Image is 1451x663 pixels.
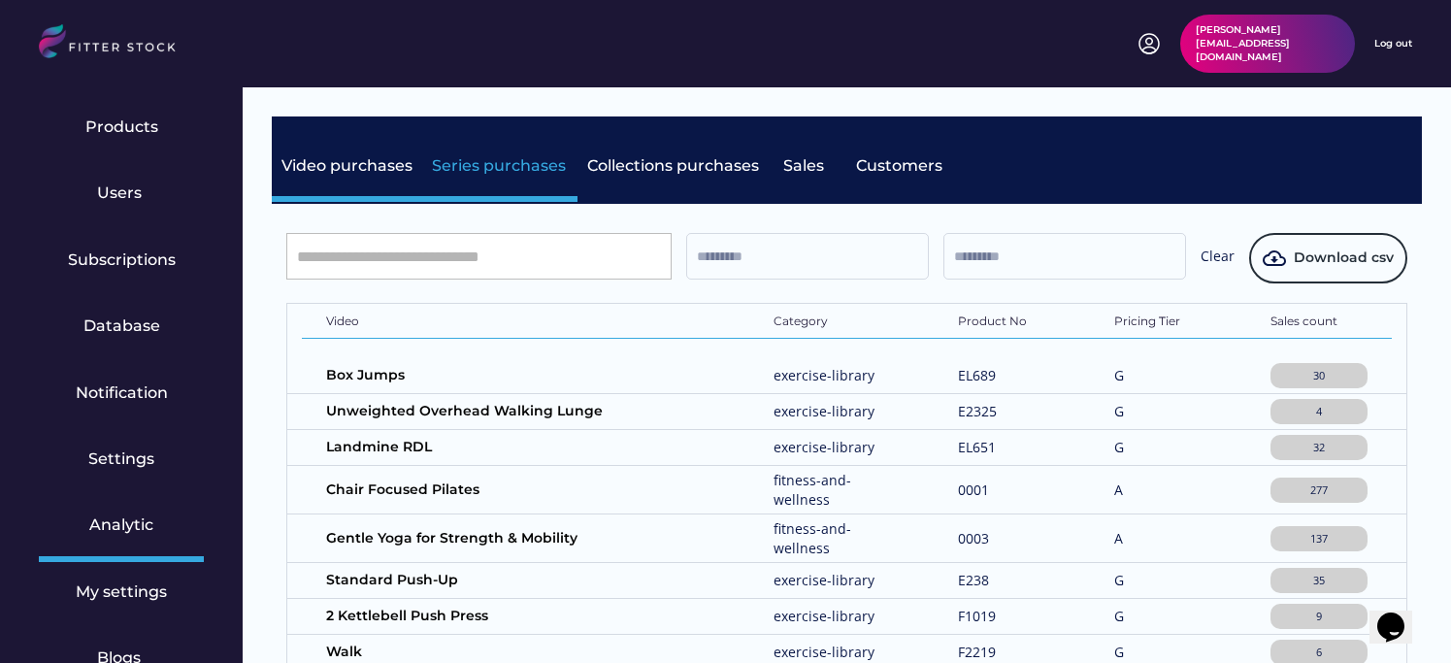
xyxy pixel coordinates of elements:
[587,155,759,177] div: Collections purchases
[1138,32,1161,55] img: profile-circle.svg
[326,643,714,662] div: Walk
[1114,607,1211,626] div: G
[1275,482,1363,497] div: 277
[76,581,167,603] div: My settings
[76,382,168,404] div: Notification
[68,249,176,271] div: Subscriptions
[856,155,953,177] div: Customers
[83,315,160,337] div: Database
[1275,645,1363,659] div: 6
[958,607,1055,626] div: F1019
[1270,314,1368,333] div: Sales count
[97,182,146,204] div: Users
[774,402,900,421] div: exercise-library
[958,314,1055,333] div: Product No
[774,571,900,590] div: exercise-library
[958,481,1055,500] div: 0001
[1275,404,1363,418] div: 4
[88,448,154,470] div: Settings
[1196,23,1339,64] div: [PERSON_NAME][EMAIL_ADDRESS][DOMAIN_NAME]
[326,481,714,500] div: Chair Focused Pilates
[958,402,1055,421] div: E2325
[326,529,714,548] div: Gentle Yoga for Strength & Mobility
[774,314,900,333] div: Category
[1374,37,1412,50] div: Log out
[1294,249,1394,268] span: Download csv
[1114,571,1211,590] div: G
[1114,402,1211,421] div: G
[958,643,1055,662] div: F2219
[958,571,1055,590] div: E238
[326,366,714,385] div: Box Jumps
[1114,643,1211,662] div: G
[783,155,832,177] div: Sales
[1275,609,1363,623] div: 9
[326,402,714,421] div: Unweighted Overhead Walking Lunge
[1114,314,1211,333] div: Pricing Tier
[958,366,1055,385] div: EL689
[774,471,900,509] div: fitness-and-wellness
[281,155,412,177] div: Video purchases
[1369,585,1432,644] iframe: chat widget
[326,314,714,333] div: Video
[774,519,900,557] div: fitness-and-wellness
[774,366,900,385] div: exercise-library
[774,643,900,662] div: exercise-library
[39,24,192,64] img: LOGO.svg
[774,607,900,626] div: exercise-library
[958,438,1055,457] div: EL651
[1114,366,1211,385] div: G
[1275,531,1363,546] div: 137
[1275,368,1363,382] div: 30
[774,438,900,457] div: exercise-library
[958,529,1055,548] div: 0003
[1114,481,1211,500] div: A
[1114,529,1211,548] div: A
[1249,233,1407,283] button: Download csv
[432,155,568,177] div: Series purchases
[85,116,158,138] div: Products
[326,571,714,590] div: Standard Push-Up
[1275,573,1363,587] div: 35
[89,514,153,536] div: Analytic
[1114,438,1211,457] div: G
[1201,247,1235,271] div: Clear
[326,607,714,626] div: 2 Kettlebell Push Press
[1275,440,1363,454] div: 32
[326,438,714,457] div: Landmine RDL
